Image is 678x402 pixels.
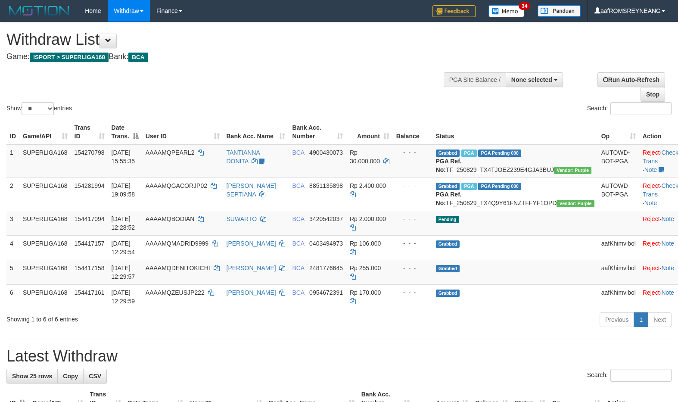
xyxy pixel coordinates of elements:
div: - - - [396,239,429,248]
td: 2 [6,178,19,211]
span: CSV [89,373,101,380]
a: Stop [641,87,665,102]
a: Note [661,265,674,271]
span: Copy 3420542037 to clipboard [309,215,343,222]
span: [DATE] 12:29:59 [112,289,135,305]
td: 5 [6,260,19,284]
span: 154417161 [75,289,105,296]
span: Copy 0954672391 to clipboard [309,289,343,296]
td: 6 [6,284,19,309]
span: Marked by aafnonsreyleab [461,183,476,190]
a: Reject [643,265,660,271]
label: Search: [587,369,672,382]
span: Copy 8851135898 to clipboard [309,182,343,189]
span: Grabbed [436,290,460,297]
span: [DATE] 12:29:57 [112,265,135,280]
img: panduan.png [538,5,581,17]
span: Rp 255.000 [350,265,381,271]
a: [PERSON_NAME] [227,289,276,296]
th: ID [6,120,19,144]
span: Copy 2481776645 to clipboard [309,265,343,271]
td: 1 [6,144,19,178]
span: Grabbed [436,150,460,157]
span: BCA [292,240,304,247]
span: Vendor URL: https://trx4.1velocity.biz [554,167,591,174]
span: AAAAMQMADRID9999 [146,240,208,247]
h1: Latest Withdraw [6,348,672,365]
span: Rp 30.000.000 [350,149,380,165]
span: Grabbed [436,265,460,272]
span: BCA [292,182,304,189]
span: Grabbed [436,183,460,190]
a: Previous [600,312,634,327]
th: Status [432,120,598,144]
span: 154417094 [75,215,105,222]
label: Show entries [6,102,72,115]
a: Note [661,289,674,296]
span: Copy 0403494973 to clipboard [309,240,343,247]
div: - - - [396,288,429,297]
span: [DATE] 12:29:54 [112,240,135,256]
a: 1 [634,312,648,327]
span: Rp 2.000.000 [350,215,386,222]
span: ISPORT > SUPERLIGA168 [30,53,109,62]
span: Rp 170.000 [350,289,381,296]
span: BCA [292,265,304,271]
td: SUPERLIGA168 [19,211,71,235]
span: Copy [63,373,78,380]
td: SUPERLIGA168 [19,235,71,260]
select: Showentries [22,102,54,115]
a: Reject [643,149,660,156]
h4: Game: Bank: [6,53,443,61]
input: Search: [610,102,672,115]
div: PGA Site Balance / [444,72,506,87]
th: Op: activate to sort column ascending [598,120,639,144]
span: 154281994 [75,182,105,189]
span: Show 25 rows [12,373,52,380]
a: SUWARTO [227,215,257,222]
span: Rp 106.000 [350,240,381,247]
td: AUTOWD-BOT-PGA [598,144,639,178]
a: Note [661,240,674,247]
a: Reject [643,289,660,296]
span: Copy 4900430073 to clipboard [309,149,343,156]
td: AUTOWD-BOT-PGA [598,178,639,211]
div: Showing 1 to 6 of 6 entries [6,312,276,324]
span: Vendor URL: https://trx4.1velocity.biz [557,200,594,207]
a: Show 25 rows [6,369,58,383]
img: Button%20Memo.svg [488,5,525,17]
td: aafKhimvibol [598,235,639,260]
th: Amount: activate to sort column ascending [346,120,393,144]
a: Reject [643,240,660,247]
th: User ID: activate to sort column ascending [142,120,223,144]
span: BCA [292,215,304,222]
span: AAAAMQZEUSJP222 [146,289,205,296]
td: aafKhimvibol [598,260,639,284]
span: Pending [436,216,459,223]
a: [PERSON_NAME] [227,240,276,247]
a: Note [644,199,657,206]
th: Bank Acc. Name: activate to sort column ascending [223,120,289,144]
a: Copy [57,369,84,383]
div: - - - [396,148,429,157]
a: Note [661,215,674,222]
span: [DATE] 12:28:52 [112,215,135,231]
span: Marked by aafmaleo [461,150,476,157]
th: Balance [393,120,432,144]
span: AAAAMQPEARL2 [146,149,195,156]
span: Rp 2.400.000 [350,182,386,189]
td: 4 [6,235,19,260]
span: [DATE] 19:09:58 [112,182,135,198]
img: MOTION_logo.png [6,4,72,17]
td: TF_250829_TX4Q9Y61FNZTFFYF1OPD [432,178,598,211]
span: None selected [511,76,552,83]
span: [DATE] 15:55:35 [112,149,135,165]
span: BCA [292,289,304,296]
a: Run Auto-Refresh [597,72,665,87]
div: - - - [396,215,429,223]
button: None selected [506,72,563,87]
b: PGA Ref. No: [436,158,462,173]
th: Date Trans.: activate to sort column descending [108,120,142,144]
a: TANTIANNA DONITA [227,149,260,165]
span: BCA [128,53,148,62]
